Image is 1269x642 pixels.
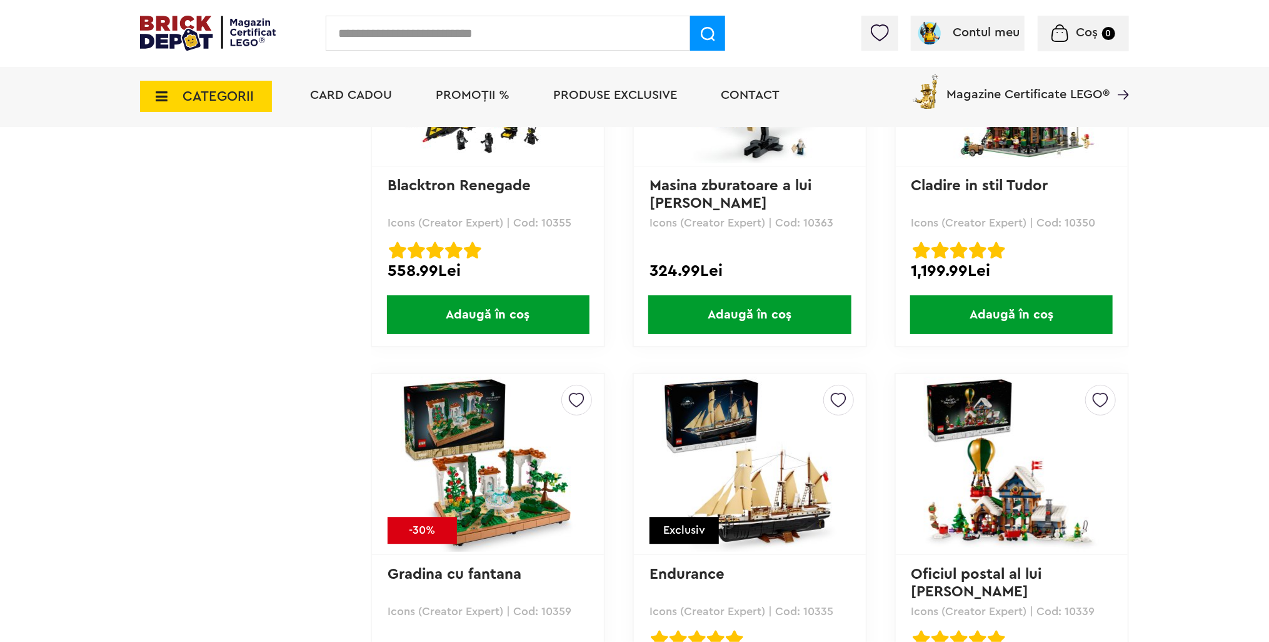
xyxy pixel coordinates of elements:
[310,89,392,101] a: Card Cadou
[910,295,1113,334] span: Adaugă în coș
[426,242,444,259] img: Evaluare cu stele
[389,242,406,259] img: Evaluare cu stele
[916,26,1020,39] a: Contul meu
[662,377,837,552] img: Endurance
[1110,72,1129,84] a: Magazine Certificate LEGO®
[650,263,850,279] div: 324.99Lei
[387,295,589,334] span: Adaugă în coș
[388,567,521,582] a: Gradina cu fantana
[924,377,1099,552] img: Oficiul postal al lui Mos Craciun
[911,567,1046,599] a: Oficiul postal al lui [PERSON_NAME]
[1076,26,1098,39] span: Coș
[648,295,851,334] span: Adaugă în coș
[408,242,425,259] img: Evaluare cu stele
[946,72,1110,101] span: Magazine Certificate LEGO®
[969,242,986,259] img: Evaluare cu stele
[911,606,1112,617] p: Icons (Creator Expert) | Cod: 10339
[464,242,481,259] img: Evaluare cu stele
[650,517,719,544] div: Exclusiv
[911,217,1112,228] p: Icons (Creator Expert) | Cod: 10350
[650,217,850,228] p: Icons (Creator Expert) | Cod: 10363
[634,295,866,334] a: Adaugă în coș
[553,89,677,101] a: Produse exclusive
[401,377,576,552] img: Gradina cu fantana
[913,242,930,259] img: Evaluare cu stele
[445,242,463,259] img: Evaluare cu stele
[650,606,850,617] p: Icons (Creator Expert) | Cod: 10335
[388,178,531,193] a: Blacktron Renegade
[911,178,1048,193] a: Cladire in stil Tudor
[911,263,1112,279] div: 1,199.99Lei
[721,89,780,101] a: Contact
[1102,27,1115,40] small: 0
[388,263,588,279] div: 558.99Lei
[650,178,816,211] a: Masina zburatoare a lui [PERSON_NAME]
[388,606,588,617] p: Icons (Creator Expert) | Cod: 10359
[988,242,1005,259] img: Evaluare cu stele
[388,517,457,544] div: -30%
[183,89,254,103] span: CATEGORII
[388,217,588,228] p: Icons (Creator Expert) | Cod: 10355
[372,295,604,334] a: Adaugă în coș
[650,567,725,582] a: Endurance
[436,89,509,101] a: PROMOȚII %
[953,26,1020,39] span: Contul meu
[896,295,1128,334] a: Adaugă în coș
[950,242,968,259] img: Evaluare cu stele
[931,242,949,259] img: Evaluare cu stele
